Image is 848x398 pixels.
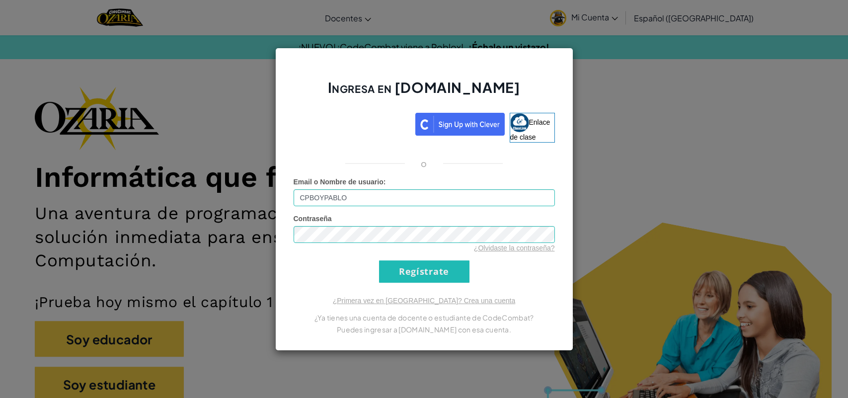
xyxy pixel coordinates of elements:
font: Contraseña [294,215,332,223]
a: ¿Primera vez en [GEOGRAPHIC_DATA]? Crea una cuenta [333,297,516,305]
font: Ingresa en [DOMAIN_NAME] [328,79,520,96]
img: clever_sso_button@2x.png [415,113,505,136]
input: Regístrate [379,260,469,283]
font: o [421,158,427,169]
iframe: Botón de Acceder con Google [289,112,415,134]
img: classlink-logo-small.png [510,113,529,132]
font: Email o Nombre de usuario [294,178,384,186]
font: Enlace de clase [510,118,550,141]
font: Puedes ingresar a [DOMAIN_NAME] con esa cuenta. [337,325,511,334]
font: ¿Ya tienes una cuenta de docente o estudiante de CodeCombat? [314,313,534,322]
font: : [384,178,386,186]
a: ¿Olvidaste la contraseña? [474,244,555,252]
